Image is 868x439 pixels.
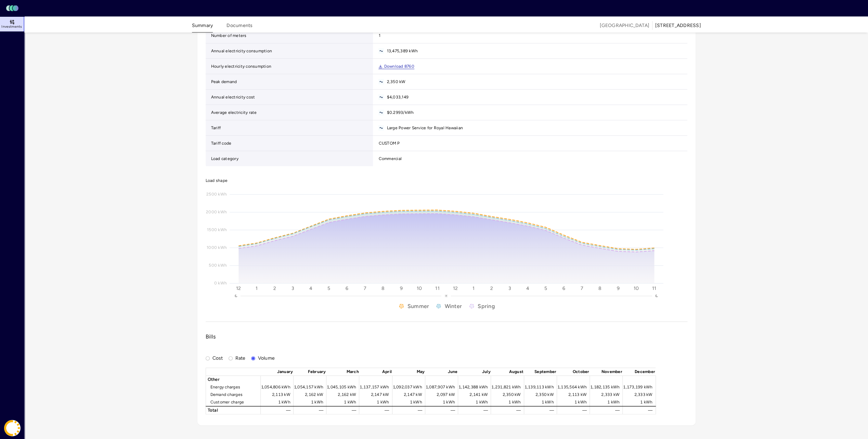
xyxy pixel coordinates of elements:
[490,285,493,291] text: 2
[326,383,359,391] td: 1,045,105 kWh
[206,377,220,382] span: Other
[425,398,458,406] td: 1 kWh
[590,391,623,398] td: 2,333 kW
[425,383,458,391] td: 1,087,907 kWh
[293,391,326,398] td: 2,162 kW
[206,400,244,404] span: Customer charge
[326,368,359,376] th: March
[557,406,590,414] td: —
[206,408,218,413] span: Total
[392,391,425,398] td: 2,147 kW
[623,391,656,398] td: 2,333 kW
[508,285,511,291] text: 3
[590,406,623,414] td: —
[359,368,392,376] th: April
[590,398,623,406] td: 1 kWh
[210,355,223,362] label: Cost
[392,406,425,414] td: —
[652,285,656,291] text: 11
[392,398,425,406] td: 1 kWh
[378,64,414,69] a: Download 8760
[598,285,601,291] text: 8
[206,74,373,90] td: Peak demand
[491,383,524,391] td: 1,231,821 kWh
[233,355,246,362] label: Rate
[260,391,293,398] td: 2,113 kW
[4,420,21,436] img: Coast Energy
[206,105,373,120] td: Average electricity rate
[655,22,701,29] div: [STREET_ADDRESS]
[373,28,687,43] td: 1
[472,285,474,291] text: 1
[207,245,227,250] text: 1000 kWh
[524,398,557,406] td: 1 kWh
[378,124,463,131] span: Large Power Service for Royal Hawaiian
[359,391,392,398] td: 2,147 kW
[600,22,649,29] span: [GEOGRAPHIC_DATA]
[206,210,227,214] text: 2000 kWh
[206,28,373,43] td: Number of meters
[435,285,440,291] text: 11
[293,368,326,376] th: February
[416,285,422,291] text: 10
[580,285,583,291] text: 7
[192,18,253,32] div: tabs
[206,136,373,151] td: Tariff code
[425,391,458,398] td: 2,097 kW
[425,406,458,414] td: —
[524,391,557,398] td: 2,350 kW
[378,48,418,54] span: 13,475,389 kWh
[524,368,557,376] th: September
[346,285,348,291] text: 6
[256,285,258,291] text: 1
[557,368,590,376] th: October
[491,406,524,414] td: —
[260,398,293,406] td: 1 kWh
[373,151,687,166] td: Commercial
[326,406,359,414] td: —
[491,398,524,406] td: 1 kWh
[378,94,409,101] span: $4,033,149
[326,391,359,398] td: 2,162 kW
[458,391,491,398] td: 2,141 kW
[260,383,293,391] td: 1,054,806 kWh
[562,285,565,291] text: 6
[206,333,687,341] h2: Bills
[590,383,623,391] td: 1,182,135 kWh
[192,22,213,32] button: Summary
[623,398,656,406] td: 1 kWh
[491,368,524,376] th: August
[207,227,227,232] text: 1500 kWh
[458,368,491,376] th: July
[206,392,243,397] span: Demand charges
[206,120,373,136] td: Tariff
[392,383,425,391] td: 1,092,037 kWh
[407,303,429,309] text: Summer
[359,383,392,391] td: 1,137,157 kWh
[590,368,623,376] th: November
[381,285,385,291] text: 8
[623,383,656,391] td: 1,173,199 kWh
[206,90,373,105] td: Annual electricity cost
[623,406,656,414] td: —
[557,398,590,406] td: 1 kWh
[327,285,330,291] text: 5
[458,406,491,414] td: —
[378,109,414,116] span: $0.2993/kWh
[293,398,326,406] td: 1 kWh
[633,285,639,291] text: 10
[444,303,462,309] text: Winter
[1,25,22,29] span: Investments
[359,398,392,406] td: 1 kWh
[544,285,547,291] text: 5
[260,406,293,414] td: —
[425,368,458,376] th: June
[206,385,241,389] span: Energy charges
[526,285,529,291] text: 4
[400,285,402,291] text: 9
[378,78,405,85] span: 2,350 kW
[326,398,359,406] td: 1 kWh
[557,391,590,398] td: 2,113 kW
[255,355,275,362] label: Volume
